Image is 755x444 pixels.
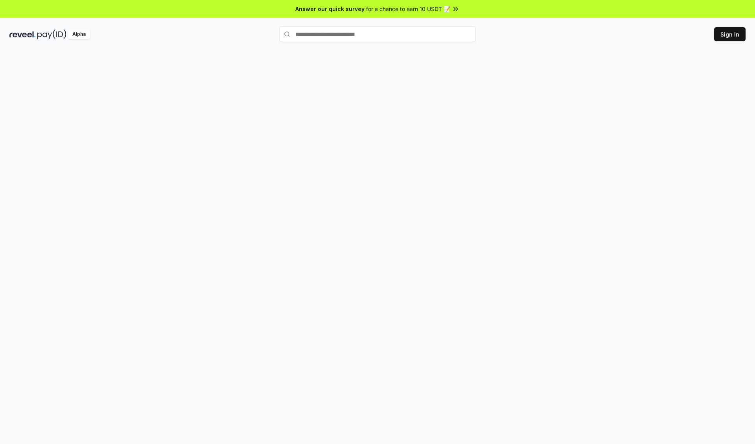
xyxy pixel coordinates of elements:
img: pay_id [37,29,66,39]
div: Alpha [68,29,90,39]
img: reveel_dark [9,29,36,39]
span: for a chance to earn 10 USDT 📝 [366,5,450,13]
span: Answer our quick survey [295,5,365,13]
button: Sign In [714,27,746,41]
